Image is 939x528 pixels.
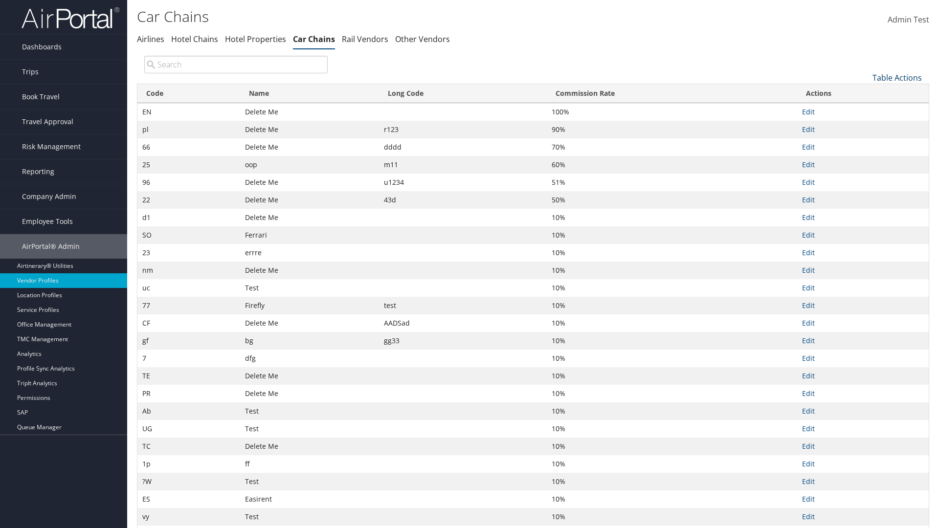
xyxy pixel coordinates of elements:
span: Book Travel [22,85,60,109]
a: Airlines [137,34,164,44]
td: 10% [547,244,797,262]
td: 10% [547,262,797,279]
td: 51% [547,174,797,191]
td: Test [240,508,379,526]
td: 23 [137,244,240,262]
td: ES [137,490,240,508]
td: SO [137,226,240,244]
td: gg33 [379,332,547,350]
td: uc [137,279,240,297]
td: Delete Me [240,438,379,455]
td: 50% [547,191,797,209]
td: 70% [547,138,797,156]
td: 10% [547,455,797,473]
td: errre [240,244,379,262]
span: Dashboards [22,35,62,59]
td: oop [240,156,379,174]
a: Edit [802,301,815,310]
td: 10% [547,367,797,385]
a: Edit [802,424,815,433]
td: dddd [379,138,547,156]
td: ff [240,455,379,473]
a: Edit [802,353,815,363]
a: Edit [802,248,815,257]
a: Edit [802,494,815,504]
td: Delete Me [240,314,379,332]
h1: Car Chains [137,6,665,27]
span: AirPortal® Admin [22,234,80,259]
a: Edit [802,142,815,152]
td: Ab [137,402,240,420]
a: Edit [802,477,815,486]
td: m11 [379,156,547,174]
td: 10% [547,490,797,508]
td: TC [137,438,240,455]
img: airportal-logo.png [22,6,119,29]
th: Commission Rate: activate to sort column ascending [547,84,797,103]
td: 7 [137,350,240,367]
td: AADSad [379,314,547,332]
td: Easirent [240,490,379,508]
td: 96 [137,174,240,191]
a: Table Actions [872,72,922,83]
a: Edit [802,441,815,451]
span: Reporting [22,159,54,184]
td: 10% [547,350,797,367]
td: PR [137,385,240,402]
td: Ferrari [240,226,379,244]
td: 77 [137,297,240,314]
td: Firefly [240,297,379,314]
td: 1p [137,455,240,473]
td: pl [137,121,240,138]
a: Hotel Chains [171,34,218,44]
span: Company Admin [22,184,76,209]
a: Edit [802,406,815,416]
a: Edit [802,177,815,187]
a: Car Chains [293,34,335,44]
td: 10% [547,402,797,420]
td: 60% [547,156,797,174]
a: Admin Test [888,5,929,35]
a: Edit [802,160,815,169]
a: Edit [802,125,815,134]
a: Edit [802,230,815,240]
td: u1234 [379,174,547,191]
a: Edit [802,213,815,222]
td: UG [137,420,240,438]
td: 10% [547,279,797,297]
td: 66 [137,138,240,156]
td: 10% [547,385,797,402]
td: Delete Me [240,174,379,191]
a: Edit [802,195,815,204]
td: Delete Me [240,121,379,138]
td: 10% [547,209,797,226]
a: Edit [802,336,815,345]
td: 10% [547,438,797,455]
a: Rail Vendors [342,34,388,44]
span: Employee Tools [22,209,73,234]
a: Edit [802,459,815,468]
td: Test [240,420,379,438]
span: Travel Approval [22,110,73,134]
td: Test [240,402,379,420]
a: Edit [802,107,815,116]
a: Other Vendors [395,34,450,44]
span: Trips [22,60,39,84]
td: Delete Me [240,367,379,385]
td: 10% [547,473,797,490]
td: nm [137,262,240,279]
a: Edit [802,265,815,275]
td: 10% [547,226,797,244]
td: Delete Me [240,138,379,156]
td: 10% [547,314,797,332]
a: Edit [802,283,815,292]
td: 43d [379,191,547,209]
td: dfg [240,350,379,367]
a: Edit [802,512,815,521]
td: test [379,297,547,314]
td: bg [240,332,379,350]
th: Name: activate to sort column ascending [240,84,379,103]
a: Edit [802,318,815,328]
td: 10% [547,332,797,350]
td: r123 [379,121,547,138]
